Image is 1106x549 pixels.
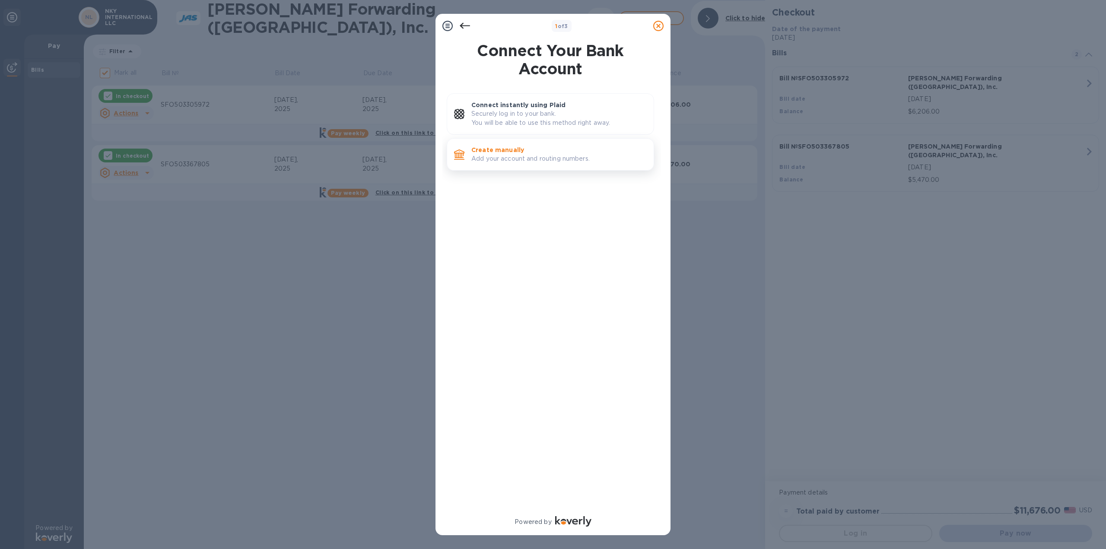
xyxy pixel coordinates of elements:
[515,517,551,527] p: Powered by
[471,154,647,163] p: Add your account and routing numbers.
[443,41,658,78] h1: Connect Your Bank Account
[555,516,591,527] img: Logo
[471,109,647,127] p: Securely log in to your bank. You will be able to use this method right away.
[555,23,557,29] span: 1
[555,23,568,29] b: of 3
[471,146,647,154] p: Create manually
[471,101,647,109] p: Connect instantly using Plaid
